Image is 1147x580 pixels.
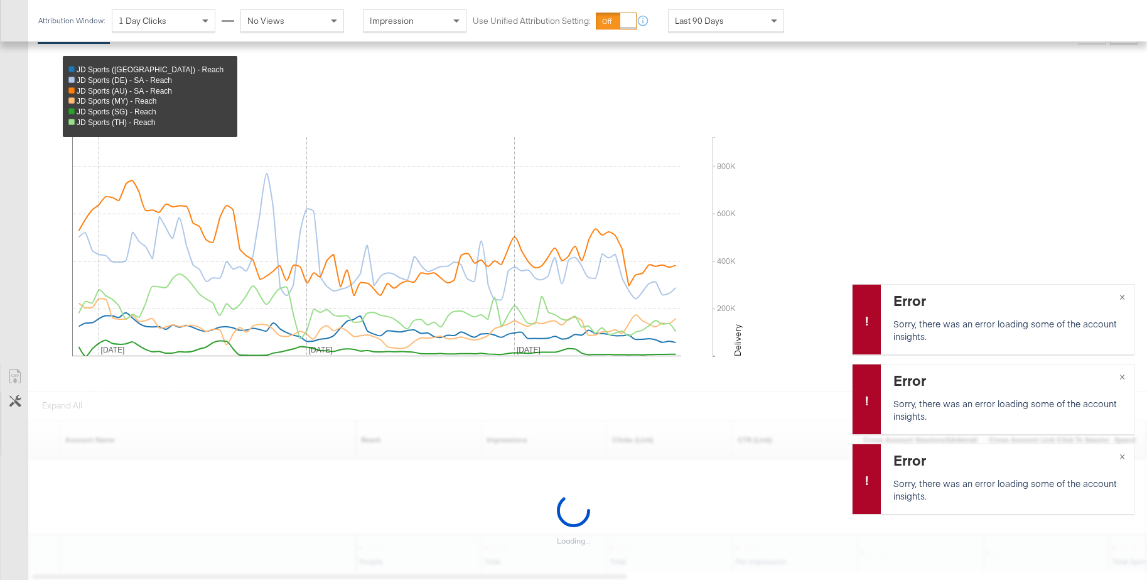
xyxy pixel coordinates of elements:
p: Sorry, there was an error loading some of the account insights. [893,477,1118,502]
p: Sorry, there was an error loading some of the account insights. [893,397,1118,422]
label: Use Unified Attribution Setting: [473,15,591,27]
div: Loading... [557,536,591,546]
span: JD Sports (MY) - Reach [77,97,156,106]
div: Error [893,371,1118,390]
span: Impression [370,15,414,26]
span: × [1119,368,1125,383]
span: JD Sports (AU) - SA - Reach [77,87,172,96]
span: JD Sports (DE) - SA - Reach [77,76,172,85]
span: × [1119,448,1125,462]
span: No Views [247,15,284,26]
button: × [1111,364,1134,387]
div: Error [893,451,1118,470]
div: Error [893,291,1118,310]
span: × [1119,288,1125,303]
p: Sorry, there was an error loading some of the account insights. [893,317,1118,342]
span: JD Sports ([GEOGRAPHIC_DATA]) - Reach [77,65,223,74]
span: JD Sports (SG) - Reach [77,107,156,116]
text: Delivery [732,324,743,356]
button: × [1111,285,1134,307]
div: Attribution Window: [38,16,105,25]
span: JD Sports (TH) - Reach [77,118,155,127]
button: × [1111,444,1134,467]
span: Last 90 Days [675,15,724,26]
span: 1 Day Clicks [119,15,166,26]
